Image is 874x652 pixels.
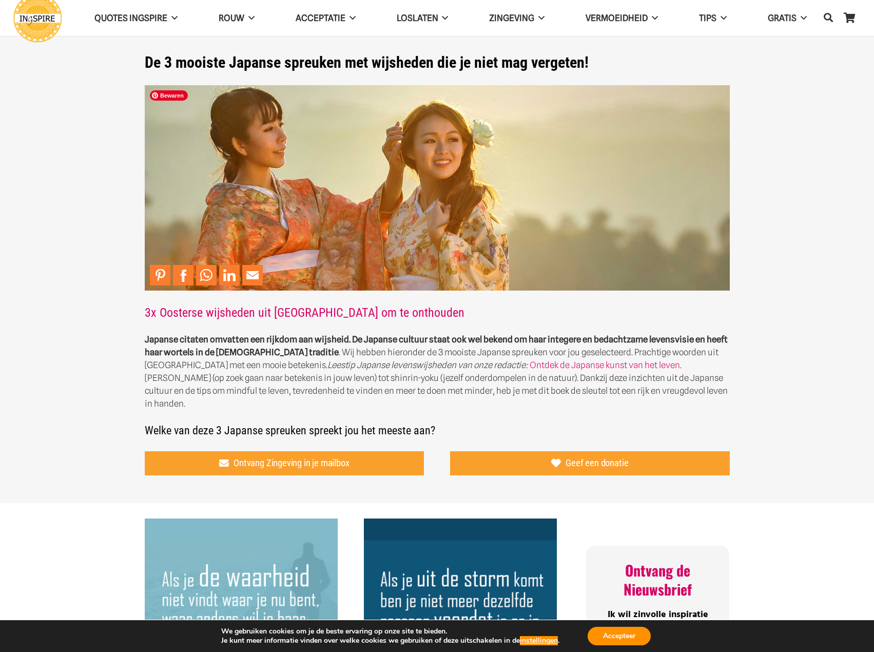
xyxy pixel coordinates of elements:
span: Ik wil zinvolle inspiratie over: [608,607,708,634]
span: GRATIS [768,13,797,23]
h1: De 3 mooiste Japanse spreuken met wijsheden die je niet mag vergeten! [145,53,730,72]
h3: Welke van deze 3 Japanse spreuken spreekt jou het meeste aan? [145,424,730,444]
a: Zingeving [469,5,565,31]
span: Geef een donatie [566,457,628,469]
a: Haruki Murakami – Als je uit de storm komt ben je niet meer dezelfde persoon… [364,520,557,530]
span: QUOTES INGSPIRE [94,13,167,23]
a: GRATIS [747,5,827,31]
span: Bewaren [150,90,188,101]
a: TIPS [678,5,747,31]
p: Je kunt meer informatie vinden over welke cookies we gebruiken of deze uitschakelen in de . [221,636,559,645]
strong: Japanse citaten omvatten een rijkdom aan wijsheid. De Japanse cultuur staat ook wel bekend om haa... [145,334,728,357]
li: Pinterest [150,265,173,285]
a: Ontvang Zingeving in je mailbox [145,451,424,476]
a: Share to Facebook [173,265,193,285]
a: Share to WhatsApp [196,265,217,285]
span: Zingeving [489,13,534,23]
em: Leestip Japanse levenswijsheden van onze redactie: [327,360,528,370]
button: Accepteer [588,627,651,645]
a: Acceptatie [275,5,376,31]
span: Loslaten [397,13,438,23]
a: Zoeken [818,6,839,30]
a: Pin to Pinterest [150,265,170,285]
a: Mail to Email This [242,265,263,285]
button: instellingen [520,636,558,645]
li: Email This [242,265,265,285]
li: LinkedIn [219,265,242,285]
a: Geef een donatie [450,451,730,476]
a: Ontdek de Japanse kunst van het leven. [530,360,682,370]
img: Oosterse spreuken met verborgen wijsheden op ingspire.nl [145,85,730,291]
span: VERMOEIDHEID [586,13,648,23]
p: We gebruiken cookies om je de beste ervaring op onze site te bieden. [221,627,559,636]
a: Loslaten [376,5,469,31]
a: ROUW [198,5,275,31]
span: Ontvang Zingeving in je mailbox [234,457,349,469]
a: VERMOEIDHEID [565,5,678,31]
p: . Wij hebben hieronder de 3 mooiste Japanse spreuken voor jou geselecteerd. Prachtige woorden uit... [145,333,730,410]
span: TIPS [699,13,716,23]
a: QUOTES INGSPIRE [74,5,198,31]
span: ROUW [219,13,244,23]
a: Als je de waarheid niet vindt waar je nu bent [145,520,338,530]
li: WhatsApp [196,265,219,285]
span: Ontvang de Nieuwsbrief [624,560,692,599]
li: Facebook [173,265,196,285]
a: Share to LinkedIn [219,265,240,285]
span: Acceptatie [296,13,345,23]
a: 3x Oosterse wijsheden uit [GEOGRAPHIC_DATA] om te onthouden [145,305,464,320]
